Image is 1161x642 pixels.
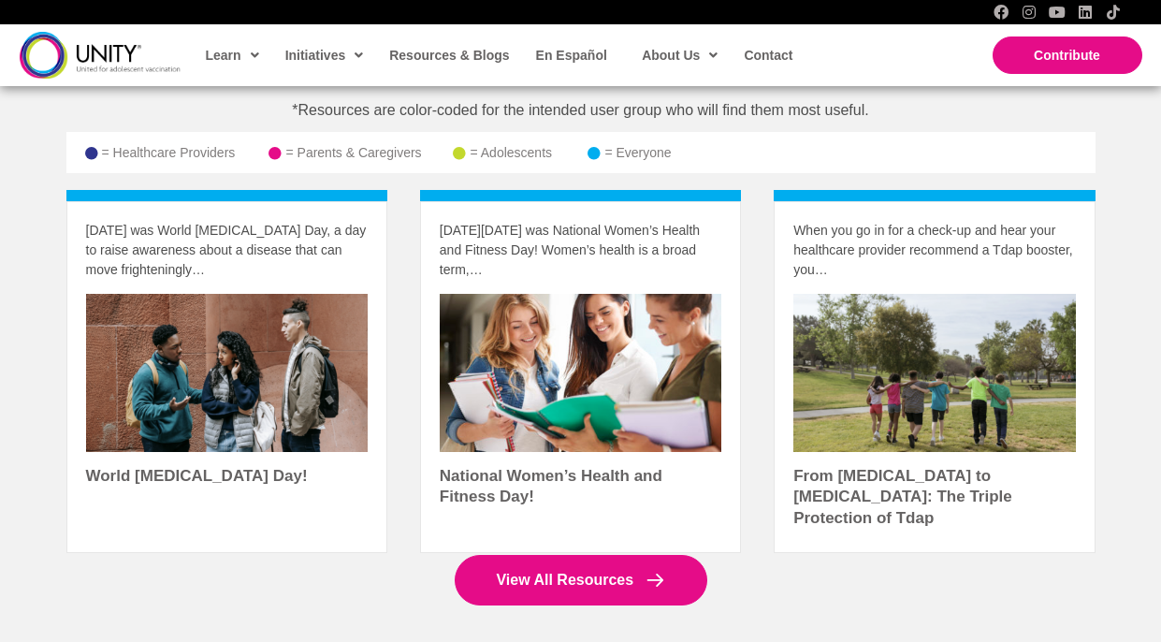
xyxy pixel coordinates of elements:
a: From Tetanus to Whooping Cough: The Triple Protection of Tdap [775,202,1094,552]
span: UNITY's Latest Resources [348,51,812,93]
span: Learn [206,41,259,69]
span: Initiatives [285,41,364,69]
span: View All Resources [496,572,633,588]
span: Contribute [1034,48,1100,63]
h4: = Everyone [604,145,1095,161]
h4: = Adolescents [470,145,588,161]
h4: = Parents & Caregivers [285,145,453,161]
a: Facebook [994,5,1009,20]
span: Resources & Blogs [389,48,509,63]
a: LinkedIn [1078,5,1093,20]
img: unity-logo-dark [20,32,181,78]
a: Contact [734,34,800,77]
a: View All Resources [455,555,707,606]
a: Resources & Blogs [380,34,516,77]
a: About Us [632,34,725,77]
a: TikTok [1106,5,1121,20]
p: *Resources are color-coded for the intended user group who will find them most useful. [85,96,1077,124]
span: About Us [642,41,718,69]
h4: = Healthcare Providers [102,145,269,161]
a: Instagram [1022,5,1037,20]
a: En Español [527,34,615,77]
a: Contribute [993,36,1142,74]
span: Contact [744,48,792,63]
a: World Meningitis Day! [67,202,386,552]
a: National Women’s Health and Fitness Day! [421,202,740,552]
span: En Español [536,48,607,63]
a: YouTube [1050,5,1065,20]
